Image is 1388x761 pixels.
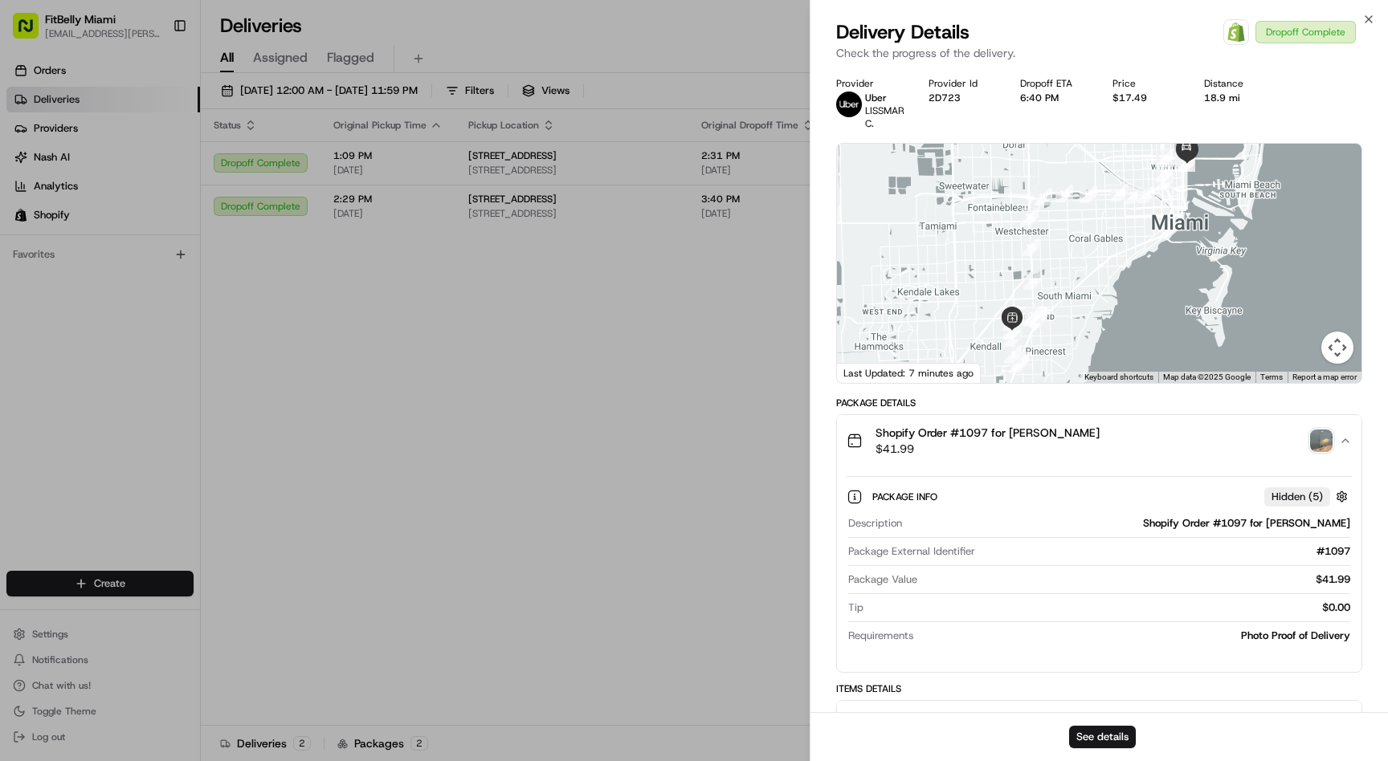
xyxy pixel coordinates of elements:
div: 6:40 PM [1020,92,1087,104]
span: Tip [848,600,863,615]
div: Provider [836,77,903,90]
span: Description [848,516,902,531]
div: #1097 [982,544,1350,559]
span: Uber [865,92,887,104]
span: Package Info [872,490,941,503]
div: 16 [1021,208,1039,226]
img: Shopify [1227,22,1246,42]
span: Requirements [848,629,913,643]
div: 11 [1030,311,1047,328]
div: 19 [1080,185,1097,203]
div: Price [1112,77,1179,90]
div: 21 [1125,186,1143,204]
a: Open this area in Google Maps (opens a new window) [841,362,894,383]
button: See details [1069,726,1136,748]
button: Map camera controls [1321,332,1353,364]
div: 20 [1111,184,1129,201]
p: Check the progress of the delivery. [836,45,1362,61]
span: $41.99 [876,441,1100,457]
div: 1 [1010,355,1028,372]
a: Report a map error [1292,372,1357,381]
span: LISSMAR C. [865,104,904,130]
span: Hidden ( 5 ) [1272,490,1323,504]
button: Keyboard shortcuts [1084,372,1153,383]
div: 17 [1035,188,1052,206]
div: 15 [1022,238,1039,256]
div: 4 [1004,328,1022,346]
span: Map data ©2025 Google [1163,372,1251,381]
div: 6 [1003,322,1021,340]
span: Package Value [848,572,917,587]
div: Photo Proof of Delivery [920,629,1350,643]
button: 2D723 [929,92,961,104]
div: Shopify Order #1097 for [PERSON_NAME]$41.99photo_proof_of_delivery image [837,466,1361,672]
div: 22 [1137,185,1155,203]
div: Package Details [836,397,1362,409]
div: Distance [1204,77,1271,90]
div: Items Details [836,682,1362,695]
span: Delivery Details [836,19,970,45]
div: 14 [1023,272,1041,290]
div: $41.99 [924,572,1350,587]
div: 25 [1156,149,1174,167]
div: $17.49 [1112,92,1179,104]
div: 18.9 mi [1204,92,1271,104]
img: Google [841,362,894,383]
div: Dropoff ETA [1020,77,1087,90]
div: 13 [1025,306,1043,324]
a: Shopify [1223,19,1249,45]
a: Terms [1260,372,1283,381]
span: Shopify Order #1097 for [PERSON_NAME] [876,425,1100,441]
div: 24 [1155,165,1173,182]
div: 23 [1156,173,1174,190]
div: 2 [1011,352,1029,369]
button: Shopify Order #1097 for [PERSON_NAME]$41.99photo_proof_of_delivery image [837,415,1361,466]
div: 18 [1055,185,1073,202]
div: 3 [1004,346,1022,364]
img: photo_proof_of_delivery image [1310,429,1333,452]
div: Shopify Order #1097 for [PERSON_NAME] [908,516,1350,531]
img: uber-new-logo.jpeg [836,92,862,117]
div: Provider Id [929,77,995,90]
div: 12 [1029,308,1047,326]
button: Hidden (5) [1264,486,1352,507]
div: $0.00 [870,600,1350,615]
div: Last Updated: 7 minutes ago [837,363,981,383]
span: Package External Identifier [848,544,975,559]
